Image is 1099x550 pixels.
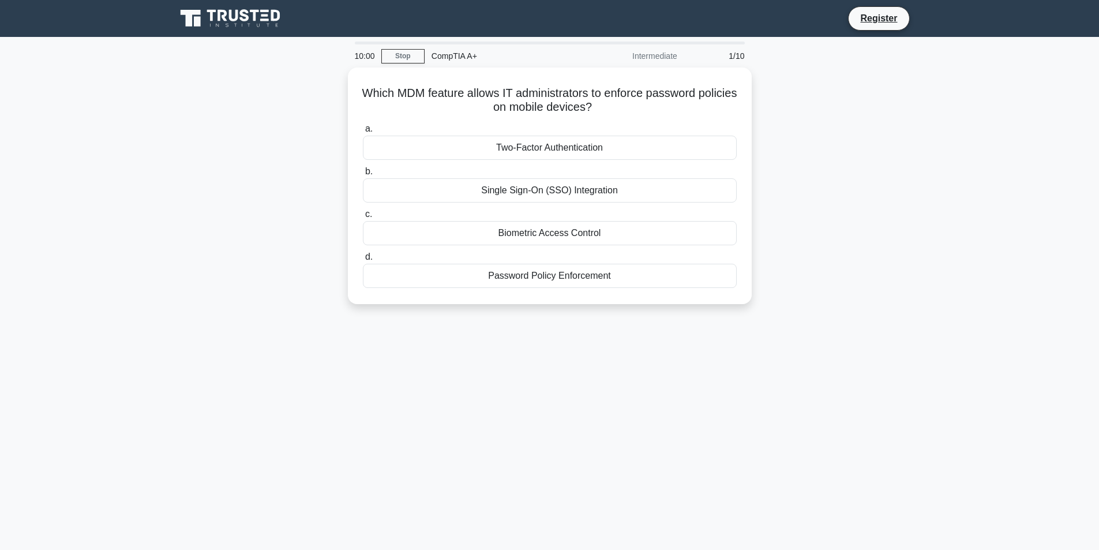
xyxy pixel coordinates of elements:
[365,209,372,219] span: c.
[365,124,373,133] span: a.
[363,136,737,160] div: Two-Factor Authentication
[363,264,737,288] div: Password Policy Enforcement
[362,86,738,115] h5: Which MDM feature allows IT administrators to enforce password policies on mobile devices?
[365,252,373,261] span: d.
[425,44,583,68] div: CompTIA A+
[363,178,737,203] div: Single Sign-On (SSO) Integration
[348,44,381,68] div: 10:00
[365,166,373,176] span: b.
[583,44,684,68] div: Intermediate
[363,221,737,245] div: Biometric Access Control
[381,49,425,63] a: Stop
[684,44,752,68] div: 1/10
[853,11,904,25] a: Register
